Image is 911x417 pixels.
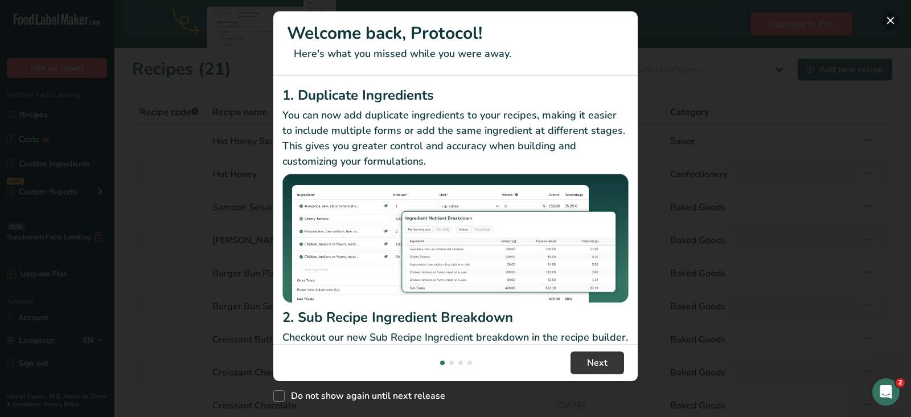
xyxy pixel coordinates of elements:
[571,351,624,374] button: Next
[285,390,445,402] span: Do not show again until next release
[587,356,608,370] span: Next
[896,378,905,387] span: 2
[282,307,629,328] h2: 2. Sub Recipe Ingredient Breakdown
[282,174,629,303] img: Duplicate Ingredients
[282,108,629,169] p: You can now add duplicate ingredients to your recipes, making it easier to include multiple forms...
[282,85,629,105] h2: 1. Duplicate Ingredients
[282,330,629,376] p: Checkout our new Sub Recipe Ingredient breakdown in the recipe builder. You can now see your Reci...
[872,378,900,406] iframe: Intercom live chat
[287,46,624,62] p: Here's what you missed while you were away.
[287,21,624,46] h1: Welcome back, Protocol!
